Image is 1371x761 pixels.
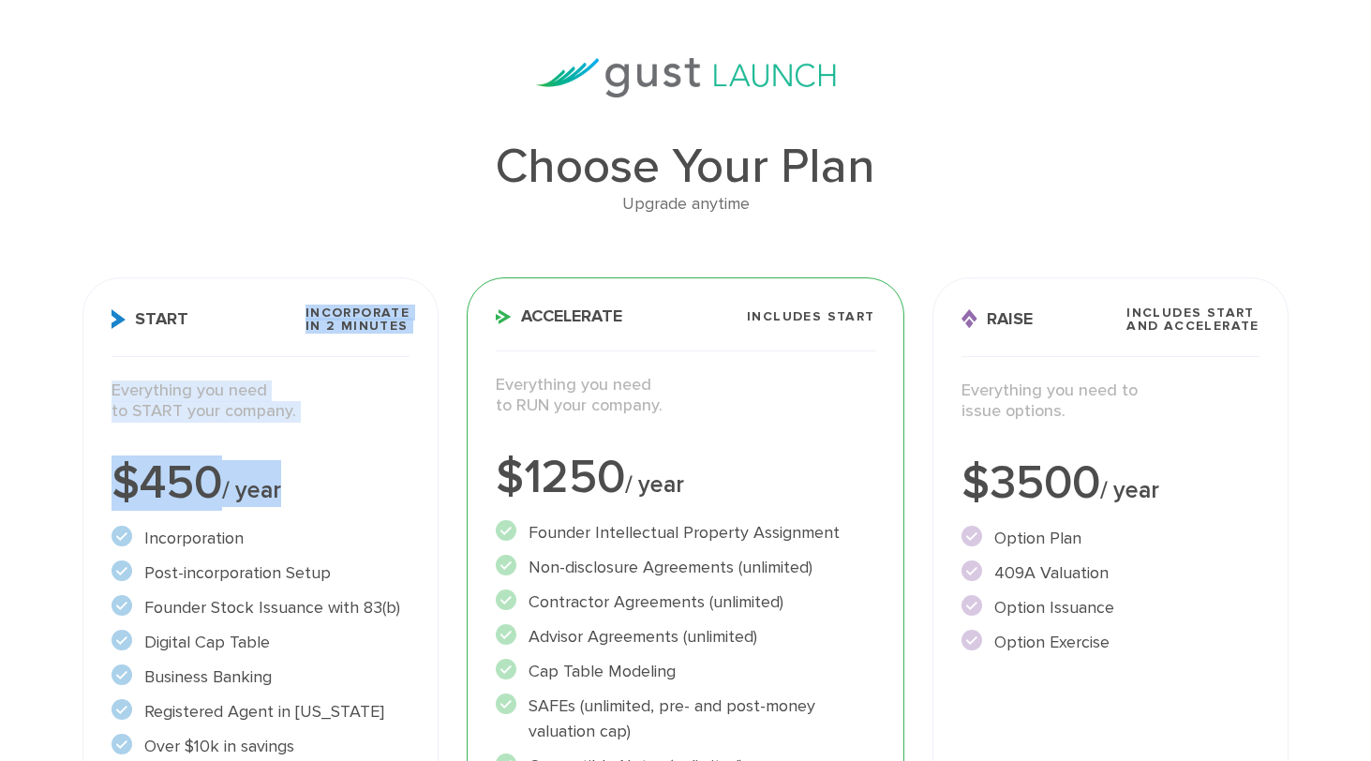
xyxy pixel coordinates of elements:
li: SAFEs (unlimited, pre- and post-money valuation cap) [496,694,874,744]
li: Business Banking [112,664,410,690]
div: $3500 [961,460,1259,507]
li: Contractor Agreements (unlimited) [496,589,874,615]
span: Start [112,309,188,329]
li: Over $10k in savings [112,734,410,759]
p: Everything you need to RUN your company. [496,375,874,417]
img: Accelerate Icon [496,309,512,324]
div: $1250 [496,455,874,501]
span: Incorporate in 2 Minutes [305,306,410,333]
div: $450 [112,460,410,507]
div: Upgrade anytime [82,191,1289,218]
li: Registered Agent in [US_STATE] [112,699,410,724]
span: Includes START and ACCELERATE [1126,306,1259,333]
span: Raise [961,309,1033,329]
li: Option Exercise [961,630,1259,655]
img: Start Icon X2 [112,309,126,329]
span: / year [625,470,684,499]
img: Raise Icon [961,309,977,329]
h1: Choose Your Plan [82,142,1289,191]
li: Founder Intellectual Property Assignment [496,520,874,545]
li: Cap Table Modeling [496,659,874,684]
p: Everything you need to issue options. [961,380,1259,423]
li: Option Plan [961,526,1259,551]
span: Accelerate [496,308,622,325]
li: 409A Valuation [961,560,1259,586]
span: / year [1100,476,1159,504]
li: Digital Cap Table [112,630,410,655]
p: Everything you need to START your company. [112,380,410,423]
li: Advisor Agreements (unlimited) [496,624,874,649]
span: / year [222,476,281,504]
span: Includes START [747,310,875,323]
li: Founder Stock Issuance with 83(b) [112,595,410,620]
li: Option Issuance [961,595,1259,620]
li: Non-disclosure Agreements (unlimited) [496,555,874,580]
li: Incorporation [112,526,410,551]
img: gust-launch-logos.svg [536,58,836,97]
li: Post-incorporation Setup [112,560,410,586]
